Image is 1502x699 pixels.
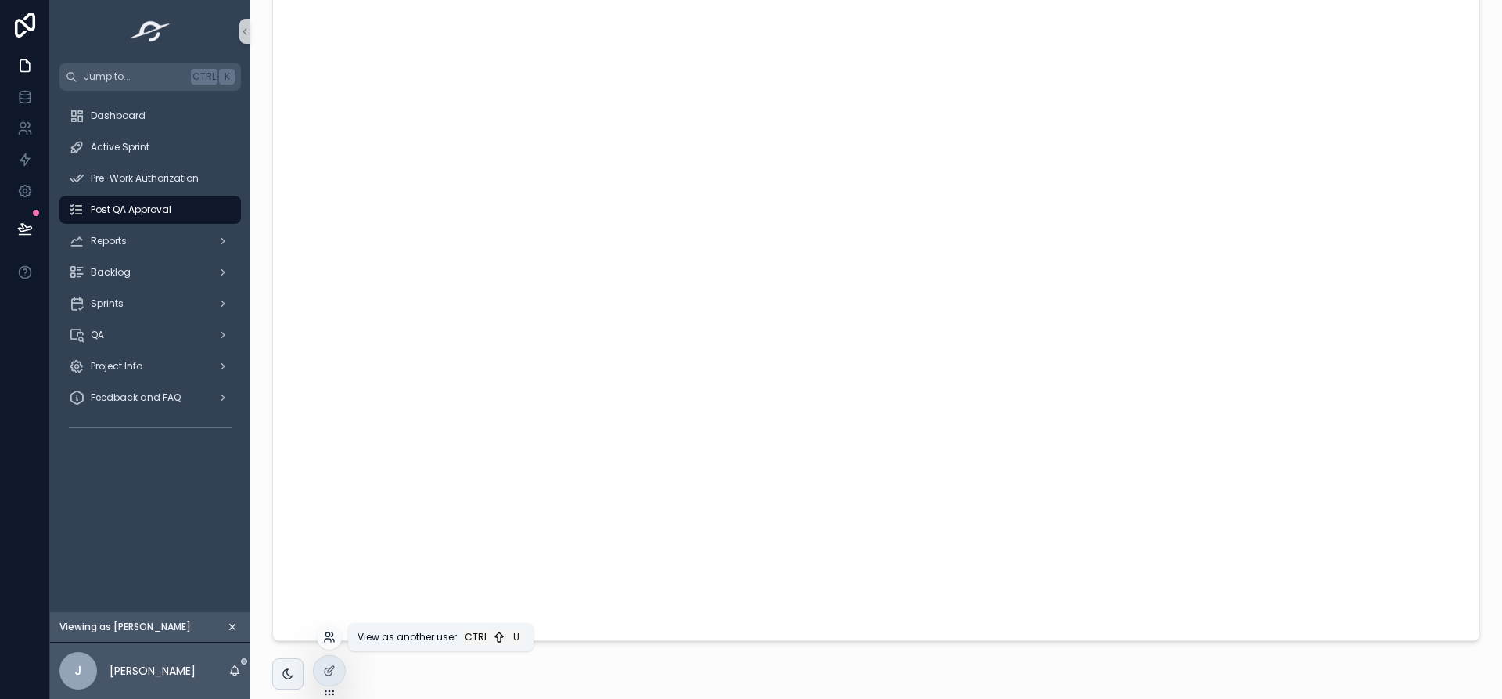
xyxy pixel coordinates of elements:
[91,110,146,122] span: Dashboard
[59,63,241,91] button: Jump to...CtrlK
[50,91,250,460] div: scrollable content
[91,391,181,404] span: Feedback and FAQ
[59,164,241,193] a: Pre-Work Authorization
[91,360,142,373] span: Project Info
[91,204,171,216] span: Post QA Approval
[59,102,241,130] a: Dashboard
[59,384,241,412] a: Feedback and FAQ
[358,631,457,643] span: View as another user
[510,631,523,643] span: U
[191,69,217,85] span: Ctrl
[91,329,104,341] span: QA
[74,661,82,680] span: J
[126,19,175,44] img: App logo
[91,297,124,310] span: Sprints
[59,196,241,224] a: Post QA Approval
[110,663,196,679] p: [PERSON_NAME]
[221,70,233,83] span: K
[59,352,241,380] a: Project Info
[59,321,241,349] a: QA
[91,266,131,279] span: Backlog
[59,290,241,318] a: Sprints
[91,141,149,153] span: Active Sprint
[59,227,241,255] a: Reports
[59,133,241,161] a: Active Sprint
[59,621,191,633] span: Viewing as [PERSON_NAME]
[59,258,241,286] a: Backlog
[463,629,490,645] span: Ctrl
[91,235,127,247] span: Reports
[91,172,199,185] span: Pre-Work Authorization
[84,70,185,83] span: Jump to...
